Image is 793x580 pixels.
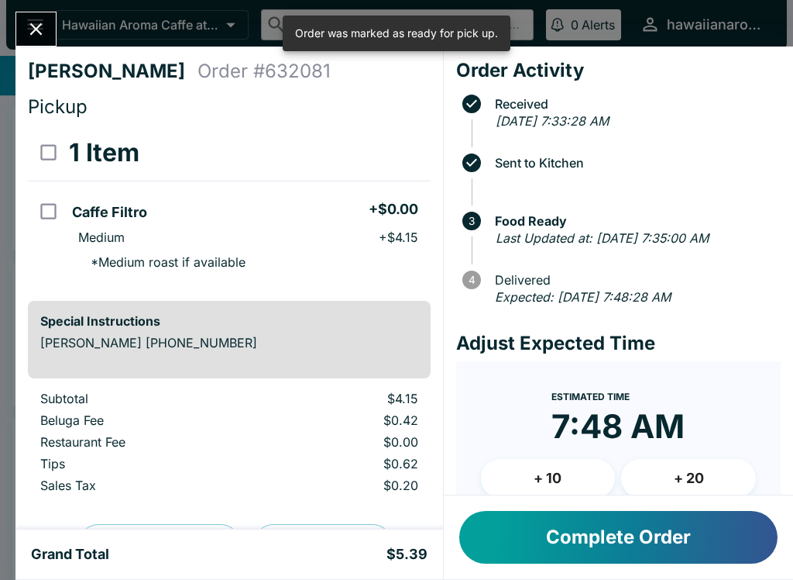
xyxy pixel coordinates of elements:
[496,113,609,129] em: [DATE] 7:33:28 AM
[495,289,671,305] em: Expected: [DATE] 7:48:28 AM
[487,97,781,111] span: Received
[28,60,197,83] h4: [PERSON_NAME]
[621,459,756,498] button: + 20
[278,434,418,450] p: $0.00
[40,335,418,350] p: [PERSON_NAME] [PHONE_NUMBER]
[551,406,685,447] time: 7:48 AM
[481,459,616,498] button: + 10
[487,273,781,287] span: Delivered
[369,200,418,219] h5: + $0.00
[456,59,781,82] h4: Order Activity
[31,545,109,564] h5: Grand Total
[28,95,88,118] span: Pickup
[72,203,147,222] h5: Caffe Filtro
[40,456,253,471] p: Tips
[278,478,418,493] p: $0.20
[16,12,56,46] button: Close
[197,60,331,83] h4: Order # 632081
[468,274,475,286] text: 4
[40,413,253,428] p: Beluga Fee
[78,524,241,564] button: Preview Receipt
[278,456,418,471] p: $0.62
[459,511,778,564] button: Complete Order
[40,434,253,450] p: Restaurant Fee
[295,20,498,47] div: Order was marked as ready for pick up.
[69,137,139,168] h3: 1 Item
[496,230,709,246] em: Last Updated at: [DATE] 7:35:00 AM
[456,332,781,355] h4: Adjust Expected Time
[28,391,431,499] table: orders table
[40,313,418,329] h6: Special Instructions
[551,391,630,402] span: Estimated Time
[40,391,253,406] p: Subtotal
[487,156,781,170] span: Sent to Kitchen
[278,413,418,428] p: $0.42
[379,230,418,245] p: + $4.15
[487,214,781,228] span: Food Ready
[469,215,475,227] text: 3
[278,391,418,406] p: $4.15
[386,545,427,564] h5: $5.39
[40,478,253,493] p: Sales Tax
[78,254,245,270] p: * Medium roast if available
[78,230,125,245] p: Medium
[28,125,431,288] table: orders table
[253,524,393,564] button: Print Receipt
